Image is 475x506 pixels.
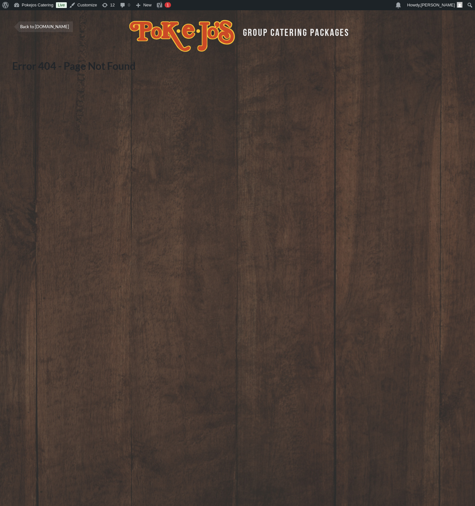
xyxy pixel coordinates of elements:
[238,25,349,37] div: GROUP CATERING PACKAGES
[56,2,67,8] a: Live
[177,2,213,9] img: Views over 48 hours. Click for more Jetpack Stats.
[14,21,73,32] a: Back to [DOMAIN_NAME]
[421,3,455,7] span: [PERSON_NAME]
[129,20,235,52] img: logo.svg
[12,60,463,72] h2: Error 404 - Page Not Found
[167,3,169,7] span: 1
